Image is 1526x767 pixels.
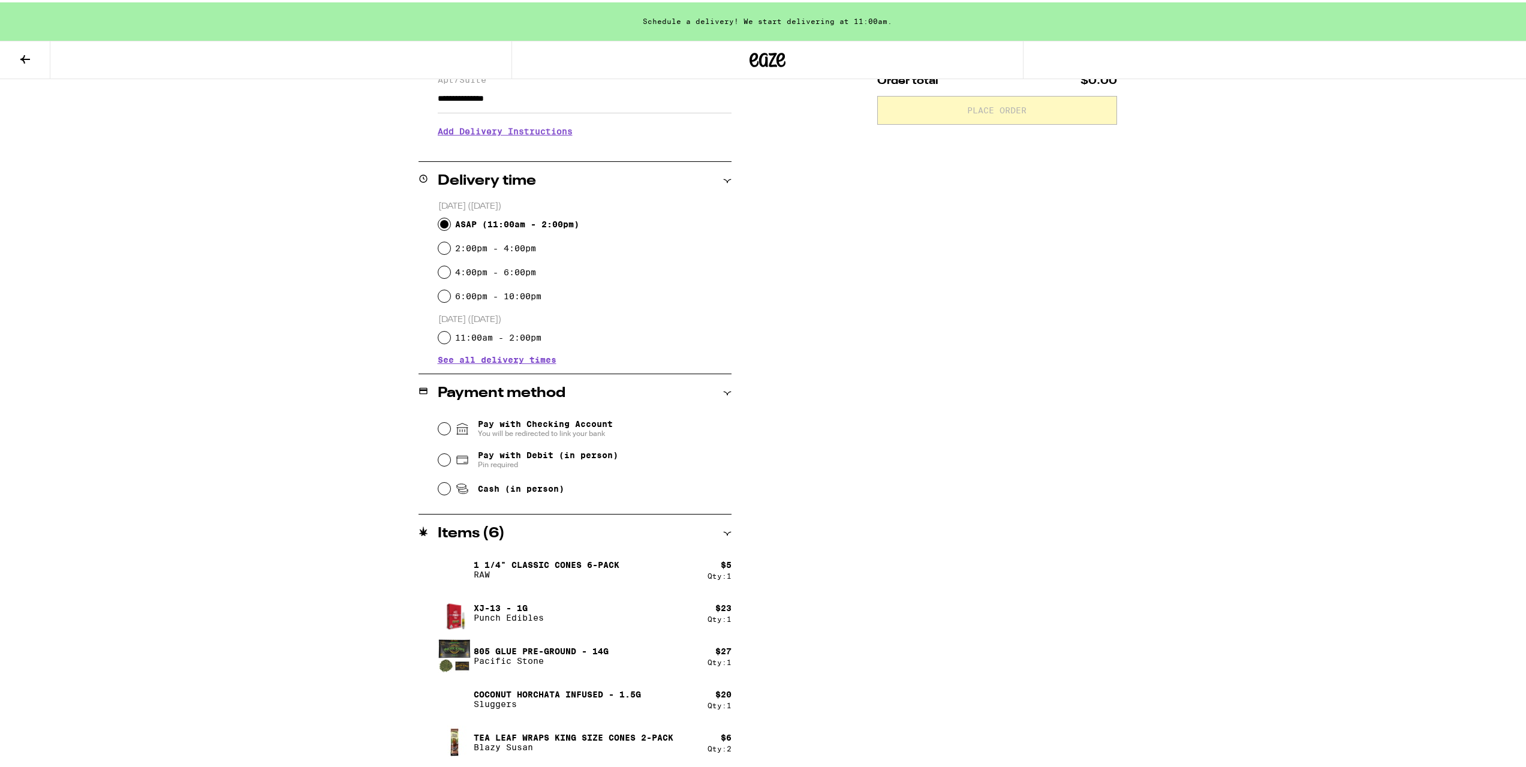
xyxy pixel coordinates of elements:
p: 1 1/4" Classic Cones 6-Pack [474,558,619,567]
div: $ 23 [715,601,732,610]
span: Place Order [967,104,1027,112]
div: Qty: 1 [708,699,732,707]
div: Qty: 1 [708,570,732,577]
p: [DATE] ([DATE]) [438,198,732,210]
label: 6:00pm - 10:00pm [455,289,541,299]
span: Order total [877,73,938,84]
label: 11:00am - 2:00pm [455,330,541,340]
div: $ 6 [721,730,732,740]
h2: Items ( 6 ) [438,524,505,539]
span: You will be redirected to link your bank [478,426,613,436]
span: $0.00 [1080,73,1117,84]
img: Tea Leaf Wraps King Size Cones 2-Pack [438,723,471,757]
span: Pay with Debit (in person) [478,448,618,458]
p: 805 Glue Pre-Ground - 14g [474,644,609,654]
span: ASAP ( 11:00am - 2:00pm ) [455,217,579,227]
div: $ 20 [715,687,732,697]
div: Qty: 2 [708,742,732,750]
p: Pacific Stone [474,654,609,663]
p: Coconut Horchata Infused - 1.5g [474,687,641,697]
p: [DATE] ([DATE]) [438,312,732,323]
p: Sluggers [474,697,641,706]
img: 1 1/4" Classic Cones 6-Pack [438,551,471,584]
img: XJ-13 - 1g [438,589,471,633]
img: 805 Glue Pre-Ground - 14g [438,637,471,670]
p: Blazy Susan [474,740,673,750]
label: Apt/Suite [438,73,732,82]
div: Qty: 1 [708,613,732,621]
div: $ 27 [715,644,732,654]
p: Tea Leaf Wraps King Size Cones 2-Pack [474,730,673,740]
p: XJ-13 - 1g [474,601,544,610]
h3: Add Delivery Instructions [438,115,732,143]
div: Qty: 1 [708,656,732,664]
p: We'll contact you at [PHONE_NUMBER] when we arrive [438,143,732,152]
button: See all delivery times [438,353,556,362]
p: Punch Edibles [474,610,544,620]
span: Pin required [478,458,618,467]
h2: Delivery time [438,172,536,186]
label: 2:00pm - 4:00pm [455,241,536,251]
button: Place Order [877,94,1117,122]
img: Coconut Horchata Infused - 1.5g [438,680,471,714]
span: Hi. Need any help? [7,8,86,18]
h2: Payment method [438,384,565,398]
label: 4:00pm - 6:00pm [455,265,536,275]
p: RAW [474,567,619,577]
span: Cash (in person) [478,482,564,491]
div: $ 5 [721,558,732,567]
span: Pay with Checking Account [478,417,613,436]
